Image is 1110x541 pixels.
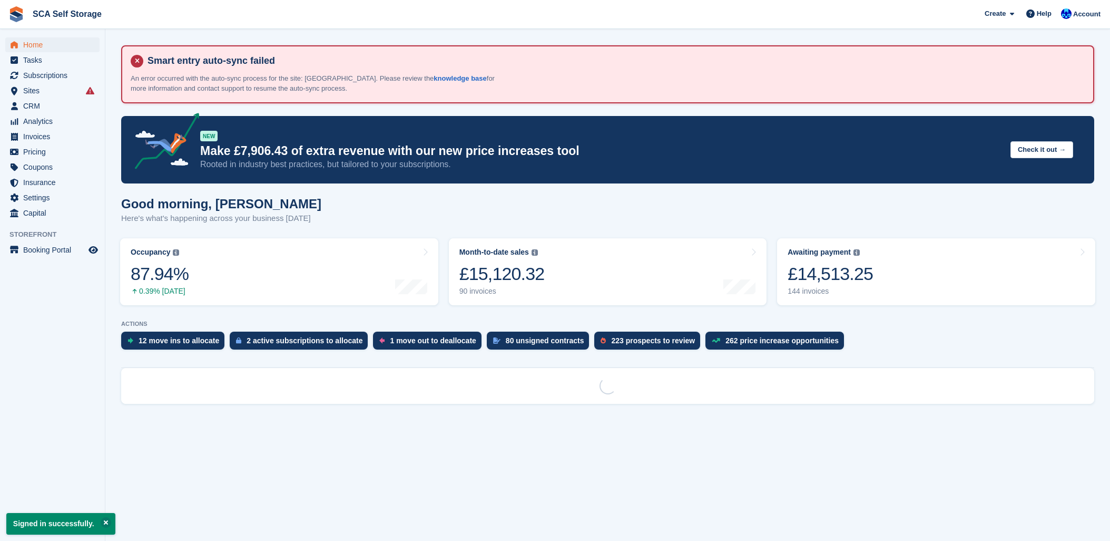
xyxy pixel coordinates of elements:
[459,248,529,257] div: Month-to-date sales
[1010,141,1073,159] button: Check it out →
[200,159,1002,170] p: Rooted in industry best practices, but tailored to your subscriptions.
[23,144,86,159] span: Pricing
[5,53,100,67] a: menu
[434,74,486,82] a: knowledge base
[173,249,179,256] img: icon-info-grey-7440780725fd019a000dd9b08b2336e03edf1995a4989e88bcd33f0948082b44.svg
[121,212,321,225] p: Here's what's happening across your business [DATE]
[139,336,219,345] div: 12 move ins to allocate
[121,321,1094,327] p: ACTIONS
[23,243,86,257] span: Booking Portal
[788,287,873,296] div: 144 invoices
[788,263,873,285] div: £14,513.25
[23,83,86,98] span: Sites
[8,6,24,22] img: stora-icon-8386f47178a22dfd0bd8f6a31ec36ba5ce8667c1dd55bd0f319d3a0aa187defe.svg
[5,114,100,129] a: menu
[236,337,241,344] img: active_subscription_to_allocate_icon-d502201f5373d7db506a760aba3b589e785aa758c864c3986d89f69b8ff3...
[9,229,105,240] span: Storefront
[5,68,100,83] a: menu
[5,37,100,52] a: menu
[23,190,86,205] span: Settings
[120,238,438,305] a: Occupancy 87.94% 0.39% [DATE]
[725,336,839,345] div: 262 price increase opportunities
[5,144,100,159] a: menu
[459,263,545,285] div: £15,120.32
[1073,9,1101,20] span: Account
[390,336,476,345] div: 1 move out to deallocate
[594,332,705,355] a: 223 prospects to review
[23,206,86,220] span: Capital
[853,249,860,256] img: icon-info-grey-7440780725fd019a000dd9b08b2336e03edf1995a4989e88bcd33f0948082b44.svg
[131,287,189,296] div: 0.39% [DATE]
[6,513,115,535] p: Signed in successfully.
[126,113,200,173] img: price-adjustments-announcement-icon-8257ccfd72463d97f412b2fc003d46551f7dbcb40ab6d574587a9cd5c0d94...
[712,338,720,343] img: price_increase_opportunities-93ffe204e8149a01c8c9dc8f82e8f89637d9d84a8eef4429ea346261dce0b2c0.svg
[230,332,373,355] a: 2 active subscriptions to allocate
[86,86,94,95] i: Smart entry sync failures have occurred
[1061,8,1072,19] img: Kelly Neesham
[5,206,100,220] a: menu
[611,336,695,345] div: 223 prospects to review
[131,73,499,94] p: An error occurred with the auto-sync process for the site: [GEOGRAPHIC_DATA]. Please review the f...
[23,37,86,52] span: Home
[705,332,849,355] a: 262 price increase opportunities
[777,238,1095,305] a: Awaiting payment £14,513.25 144 invoices
[985,8,1006,19] span: Create
[131,263,189,285] div: 87.94%
[5,129,100,144] a: menu
[28,5,106,23] a: SCA Self Storage
[87,244,100,256] a: Preview store
[23,160,86,175] span: Coupons
[23,53,86,67] span: Tasks
[121,332,230,355] a: 12 move ins to allocate
[788,248,851,257] div: Awaiting payment
[379,337,385,344] img: move_outs_to_deallocate_icon-f764333ba52eb49d3ac5e1228854f67142a1ed5810a6f6cc68b1a99e826820c5.svg
[23,99,86,113] span: CRM
[532,249,538,256] img: icon-info-grey-7440780725fd019a000dd9b08b2336e03edf1995a4989e88bcd33f0948082b44.svg
[5,190,100,205] a: menu
[143,55,1085,67] h4: Smart entry auto-sync failed
[247,336,362,345] div: 2 active subscriptions to allocate
[449,238,767,305] a: Month-to-date sales £15,120.32 90 invoices
[493,337,500,344] img: contract_signature_icon-13c848040528278c33f63329250d36e43548de30e8caae1d1a13099fd9432cc5.svg
[200,143,1002,159] p: Make £7,906.43 of extra revenue with our new price increases tool
[5,175,100,190] a: menu
[1037,8,1052,19] span: Help
[23,114,86,129] span: Analytics
[601,337,606,344] img: prospect-51fa495bee0391a8d652442698ab0144808aea92771e9ea1ae160a38d050c398.svg
[127,337,133,344] img: move_ins_to_allocate_icon-fdf77a2bb77ea45bf5b3d319d69a93e2d87916cf1d5bf7949dd705db3b84f3ca.svg
[5,160,100,175] a: menu
[200,131,218,141] div: NEW
[23,68,86,83] span: Subscriptions
[5,243,100,257] a: menu
[121,197,321,211] h1: Good morning, [PERSON_NAME]
[131,248,170,257] div: Occupancy
[23,129,86,144] span: Invoices
[5,99,100,113] a: menu
[487,332,595,355] a: 80 unsigned contracts
[459,287,545,296] div: 90 invoices
[23,175,86,190] span: Insurance
[373,332,486,355] a: 1 move out to deallocate
[5,83,100,98] a: menu
[506,336,584,345] div: 80 unsigned contracts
